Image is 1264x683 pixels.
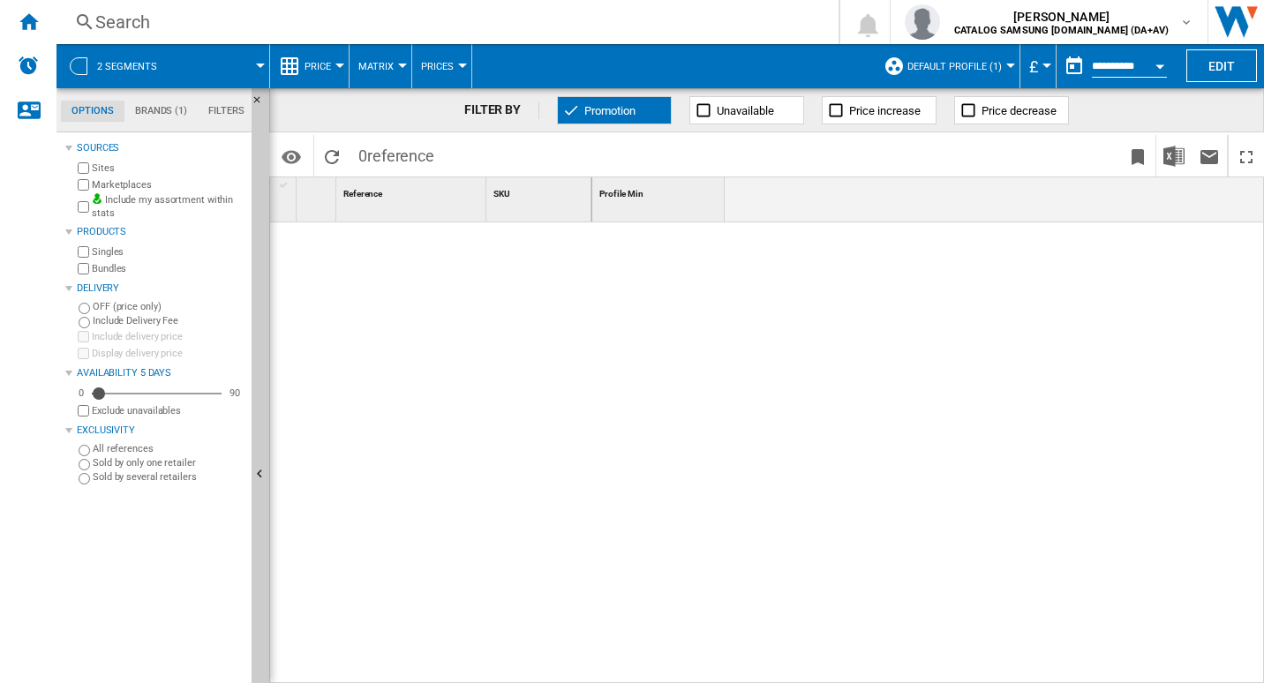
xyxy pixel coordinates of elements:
button: 2 segments [97,44,175,88]
md-tab-item: Options [61,101,124,122]
div: FILTER BY [464,101,539,119]
div: Exclusivity [77,424,245,438]
button: Reload [314,135,350,176]
div: 0 [74,387,88,400]
label: Display delivery price [92,347,245,360]
span: SKU [493,189,510,199]
input: Include Delivery Fee [79,317,90,328]
div: Sort None [596,177,725,205]
div: Price [279,44,340,88]
input: Sold by several retailers [79,473,90,484]
button: Default profile (1) [907,44,1011,88]
label: Exclude unavailables [92,404,245,417]
div: Default profile (1) [884,44,1011,88]
button: md-calendar [1057,49,1092,84]
button: Options [274,140,309,172]
span: Price [305,61,331,72]
input: Display delivery price [78,405,89,417]
div: Delivery [77,281,245,296]
div: Reference Sort None [340,177,485,205]
button: Download in Excel [1156,135,1192,176]
div: Search [95,10,793,34]
div: Profile Min Sort None [596,177,725,205]
div: Availability 5 Days [77,366,245,380]
button: Matrix [358,44,403,88]
div: Products [77,225,245,239]
div: Sort None [300,177,335,205]
div: Sources [77,141,245,155]
button: Prices [421,44,463,88]
label: Include my assortment within stats [92,193,245,221]
input: Include my assortment within stats [78,196,89,218]
label: Sold by several retailers [93,470,245,484]
input: Display delivery price [78,348,89,359]
button: Price [305,44,340,88]
button: Price decrease [954,96,1069,124]
span: Profile Min [599,189,643,199]
label: Marketplaces [92,178,245,191]
img: profile.jpg [905,4,940,40]
input: Sold by only one retailer [79,459,90,470]
button: Unavailable [689,96,804,124]
span: Matrix [358,61,394,72]
label: Sites [92,161,245,175]
span: Promotion [584,104,636,117]
div: Sort None [340,177,485,205]
span: Price decrease [982,104,1057,117]
button: Bookmark this report [1120,135,1155,176]
label: Bundles [92,262,245,275]
span: Prices [421,61,454,72]
span: Default profile (1) [907,61,1002,72]
span: [PERSON_NAME] [954,8,1169,26]
label: All references [93,442,245,455]
span: 0 [350,135,443,172]
img: mysite-bg-18x18.png [92,193,102,204]
input: Sites [78,162,89,174]
b: CATALOG SAMSUNG [DOMAIN_NAME] (DA+AV) [954,25,1169,36]
label: OFF (price only) [93,300,245,313]
div: 90 [225,387,245,400]
md-menu: Currency [1020,44,1057,88]
button: Promotion [557,96,672,124]
button: Price increase [822,96,937,124]
span: £ [1029,57,1038,76]
input: Bundles [78,263,89,274]
md-tab-item: Filters [198,101,255,122]
div: Sort None [490,177,591,205]
input: Singles [78,246,89,258]
md-slider: Availability [92,385,222,402]
div: 2 segments [65,44,260,88]
button: Send this report by email [1192,135,1227,176]
div: SKU Sort None [490,177,591,205]
button: Edit [1186,49,1257,82]
span: Unavailable [717,104,774,117]
button: Open calendar [1144,48,1176,79]
img: alerts-logo.svg [18,55,39,76]
span: Price increase [849,104,921,117]
label: Include Delivery Fee [93,314,245,327]
span: Reference [343,189,382,199]
input: OFF (price only) [79,303,90,314]
button: Maximize [1229,135,1264,176]
input: Include delivery price [78,331,89,342]
label: Include delivery price [92,330,245,343]
md-tab-item: Brands (1) [124,101,198,122]
input: All references [79,445,90,456]
label: Sold by only one retailer [93,456,245,469]
span: reference [367,146,434,165]
button: £ [1029,44,1047,88]
img: excel-24x24.png [1163,146,1185,167]
button: Hide [252,88,273,120]
span: 2 segments [97,61,157,72]
label: Singles [92,245,245,259]
input: Marketplaces [78,179,89,191]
